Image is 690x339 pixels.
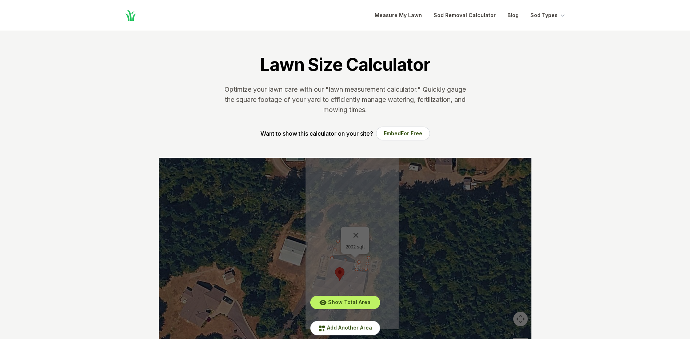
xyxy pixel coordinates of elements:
[327,324,372,331] span: Add Another Area
[310,296,380,309] button: Show Total Area
[260,129,373,138] p: Want to show this calculator on your site?
[401,130,422,136] span: For Free
[375,11,422,20] a: Measure My Lawn
[328,299,371,305] span: Show Total Area
[507,11,519,20] a: Blog
[530,11,566,20] button: Sod Types
[260,54,430,76] h1: Lawn Size Calculator
[434,11,496,20] a: Sod Removal Calculator
[376,127,430,140] button: EmbedFor Free
[310,321,380,335] button: Add Another Area
[223,84,467,115] p: Optimize your lawn care with our "lawn measurement calculator." Quickly gauge the square footage ...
